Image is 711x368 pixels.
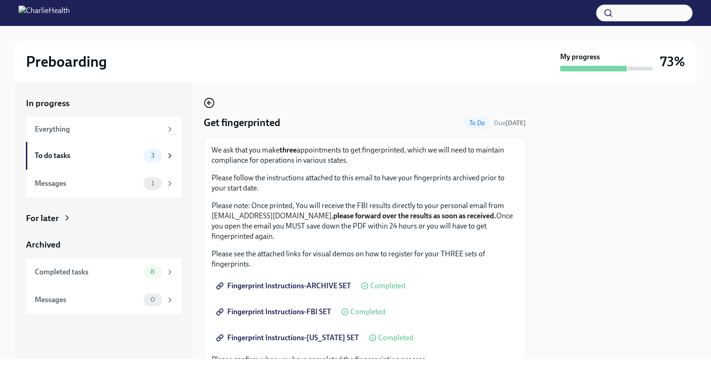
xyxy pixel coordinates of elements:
span: 1 [146,180,160,187]
strong: three [280,146,297,154]
span: Completed [370,282,405,290]
strong: [DATE] [505,119,526,127]
a: For later [26,212,181,224]
p: Please follow the instructions attached to this email to have your fingerprints archived prior to... [212,173,518,193]
p: Please note: Once printed, You will receive the FBI results directly to your personal email from ... [212,201,518,241]
span: Fingerprint Instructions-[US_STATE] SET [218,333,359,343]
p: We ask that you make appointments to get fingerprinted, which we will need to maintain compliance... [212,145,518,165]
div: Messages [35,295,140,305]
strong: please forward over the results as soon as received. [333,211,496,220]
h3: 73% [660,53,685,70]
div: To do tasks [35,151,140,161]
span: Fingerprint Instructions-ARCHIVE SET [218,281,351,291]
a: Messages0 [26,286,181,314]
span: 8 [145,268,160,275]
a: Fingerprint Instructions-ARCHIVE SET [212,277,357,295]
h4: Get fingerprinted [204,116,280,130]
span: 0 [145,296,161,303]
div: Everything [35,124,162,134]
span: Completed [378,334,413,342]
div: Completed tasks [35,267,140,277]
span: Fingerprint Instructions-FBI SET [218,307,331,317]
span: To Do [464,120,490,127]
a: Everything [26,117,181,142]
p: Please see the attached links for visual demos on how to register for your THREE sets of fingerpr... [212,249,518,269]
div: For later [26,212,59,224]
span: Completed [350,308,386,316]
strong: My progress [560,52,600,62]
a: Archived [26,239,181,251]
span: 3 [145,152,160,159]
p: Please confirm when you have completed the fingerprinting process [212,355,518,365]
a: In progress [26,97,181,109]
a: To do tasks3 [26,142,181,170]
span: Due [494,119,526,127]
a: Completed tasks8 [26,258,181,286]
div: Messages [35,178,140,189]
img: CharlieHealth [19,6,70,20]
a: Messages1 [26,170,181,197]
span: August 22nd, 2025 09:00 [494,119,526,127]
a: Fingerprint Instructions-FBI SET [212,303,337,321]
h2: Preboarding [26,52,107,71]
a: Fingerprint Instructions-[US_STATE] SET [212,329,365,347]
